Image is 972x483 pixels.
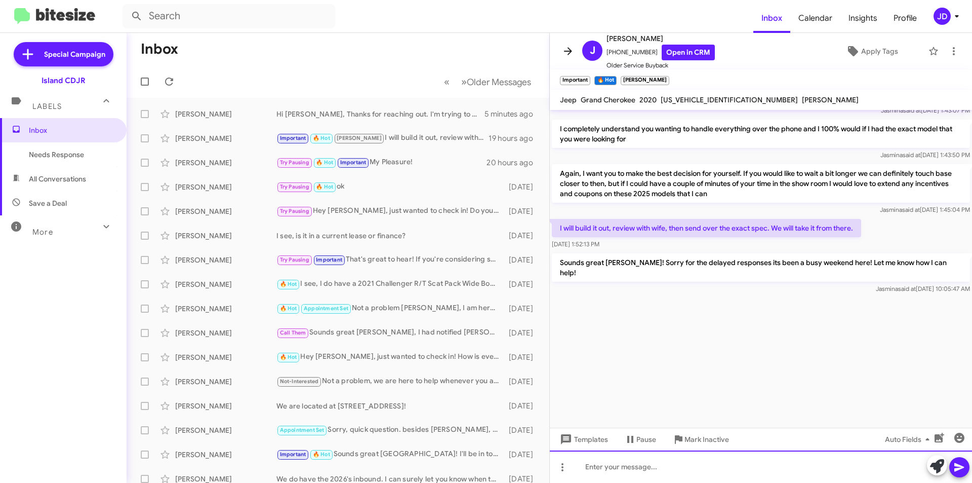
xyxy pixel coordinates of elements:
div: That's great to hear! If you're considering selling, we’d love to discuss the details further. Wh... [276,254,504,266]
span: Important [340,159,367,166]
div: Hey [PERSON_NAME], just wanted to check in! Do you have a moment [DATE]? [276,205,504,217]
div: [DATE] [504,255,541,265]
span: Try Pausing [280,159,309,166]
span: 🔥 Hot [316,159,333,166]
div: I see, is it in a current lease or finance? [276,231,504,241]
nav: Page navigation example [438,71,537,92]
span: 🔥 Hot [313,451,330,458]
span: Appointment Set [304,305,348,312]
span: Jeep [560,95,577,104]
span: Try Pausing [280,183,309,190]
button: Previous [438,71,456,92]
a: Calendar [790,4,840,33]
span: Try Pausing [280,208,309,214]
div: Sounds great [PERSON_NAME], I had notified [PERSON_NAME]. Was he able to reach you? [276,327,504,339]
div: [DATE] [504,425,541,435]
span: All Conversations [29,174,86,184]
a: Special Campaign [14,42,113,66]
div: [PERSON_NAME] [175,352,276,362]
button: Mark Inactive [664,430,737,449]
div: [PERSON_NAME] [175,133,276,143]
div: [PERSON_NAME] [175,255,276,265]
div: [DATE] [504,279,541,289]
span: » [461,76,467,88]
div: My Pleasure! [276,157,487,168]
span: Older Service Buyback [606,60,715,70]
div: [PERSON_NAME] [175,206,276,216]
span: [PHONE_NUMBER] [606,45,715,60]
button: Apply Tags [820,42,923,60]
span: Not-Interested [280,378,319,385]
span: 🔥 Hot [280,354,297,360]
span: Apply Tags [861,42,898,60]
div: [DATE] [504,450,541,460]
button: Next [455,71,537,92]
div: Sorry, quick question. besides [PERSON_NAME], do you remember who you sat with? [276,424,504,436]
div: [PERSON_NAME] [175,401,276,411]
h1: Inbox [141,41,178,57]
span: Older Messages [467,77,531,88]
div: [PERSON_NAME] [175,158,276,168]
span: Auto Fields [885,430,934,449]
span: Templates [558,430,608,449]
div: We are located at [STREET_ADDRESS]! [276,401,504,411]
span: 🔥 Hot [280,281,297,287]
span: Special Campaign [44,49,105,59]
span: Jasmina [DATE] 1:43:50 PM [880,151,970,159]
span: Save a Deal [29,198,67,208]
span: Important [280,135,306,141]
span: [US_VEHICLE_IDENTIFICATION_NUMBER] [661,95,798,104]
div: [DATE] [504,377,541,387]
a: Inbox [753,4,790,33]
span: More [32,228,53,237]
small: 🔥 Hot [594,76,616,85]
div: ok [276,181,504,193]
span: Pause [636,430,656,449]
span: Grand Cherokee [581,95,635,104]
span: said at [902,206,920,213]
a: Insights [840,4,885,33]
a: Open in CRM [662,45,715,60]
span: Try Pausing [280,256,309,263]
span: 🔥 Hot [313,135,330,141]
span: Mark Inactive [684,430,729,449]
div: [PERSON_NAME] [175,109,276,119]
div: Hey [PERSON_NAME], just wanted to check in! How is everything? [276,351,504,363]
span: Labels [32,102,62,111]
div: Island CDJR [42,76,86,86]
span: Important [280,451,306,458]
p: Again, I want you to make the best decision for yourself. If you would like to wait a bit longer ... [552,164,970,203]
span: said at [903,106,921,114]
span: Jasmina [DATE] 1:43:07 PM [881,106,970,114]
div: 5 minutes ago [484,109,541,119]
span: J [590,43,595,59]
span: 2020 [639,95,657,104]
span: Profile [885,4,925,33]
button: Pause [616,430,664,449]
div: [PERSON_NAME] [175,231,276,241]
span: Needs Response [29,150,115,160]
div: [DATE] [504,328,541,338]
div: Hi [PERSON_NAME], Thanks for reaching out. I'm trying to get out from my lease, below the details... [276,109,484,119]
div: Not a problem [PERSON_NAME], I am here to help whenever you are ready! [276,303,504,314]
span: [PERSON_NAME] [802,95,859,104]
span: [DATE] 1:52:13 PM [552,240,599,248]
span: 🔥 Hot [316,183,333,190]
div: I see, I do have a 2021 Challenger R/T Scat Pack Wide Body at around $47,000 but I will keep my e... [276,278,504,290]
span: Inbox [29,125,115,135]
div: [PERSON_NAME] [175,279,276,289]
button: JD [925,8,961,25]
div: 19 hours ago [489,133,541,143]
button: Templates [550,430,616,449]
p: I will build it out, review with wife, then send over the exact spec. We will take it from there. [552,219,861,237]
p: Sounds great [PERSON_NAME]! Sorry for the delayed responses its been a busy weekend here! Let me ... [552,253,970,282]
span: Call Them [280,329,306,336]
span: said at [898,285,916,292]
span: [PERSON_NAME] [606,32,715,45]
span: Important [316,256,342,263]
div: Sounds great [GEOGRAPHIC_DATA]! I'll be in touch closer to then with all the new promotions! What... [276,449,504,460]
span: Appointment Set [280,427,325,433]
